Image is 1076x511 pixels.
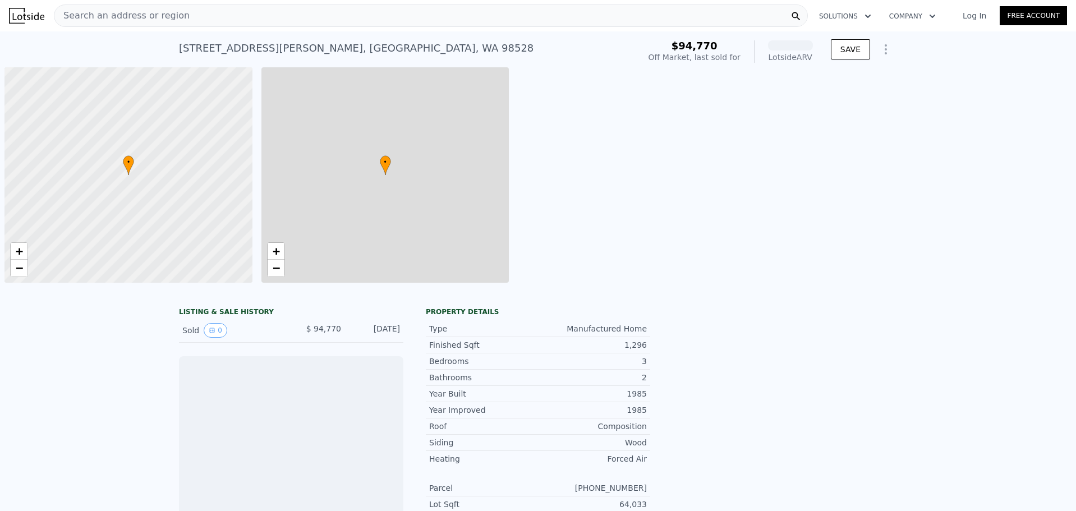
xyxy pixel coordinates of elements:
[538,453,647,464] div: Forced Air
[429,372,538,383] div: Bathrooms
[272,261,279,275] span: −
[9,8,44,24] img: Lotside
[538,356,647,367] div: 3
[179,307,403,319] div: LISTING & SALE HISTORY
[182,323,282,338] div: Sold
[268,243,284,260] a: Zoom in
[350,323,400,338] div: [DATE]
[54,9,190,22] span: Search an address or region
[538,499,647,510] div: 64,033
[11,260,27,277] a: Zoom out
[429,404,538,416] div: Year Improved
[1000,6,1067,25] a: Free Account
[179,40,534,56] div: [STREET_ADDRESS][PERSON_NAME] , [GEOGRAPHIC_DATA] , WA 98528
[429,437,538,448] div: Siding
[538,372,647,383] div: 2
[429,356,538,367] div: Bedrooms
[380,155,391,175] div: •
[538,437,647,448] div: Wood
[429,421,538,432] div: Roof
[426,307,650,316] div: Property details
[429,453,538,464] div: Heating
[649,52,741,63] div: Off Market, last sold for
[538,482,647,494] div: [PHONE_NUMBER]
[831,39,870,59] button: SAVE
[380,157,391,167] span: •
[538,421,647,432] div: Composition
[429,339,538,351] div: Finished Sqft
[123,157,134,167] span: •
[429,482,538,494] div: Parcel
[306,324,341,333] span: $ 94,770
[11,243,27,260] a: Zoom in
[949,10,1000,21] a: Log In
[268,260,284,277] a: Zoom out
[204,323,227,338] button: View historical data
[768,52,813,63] div: Lotside ARV
[429,388,538,399] div: Year Built
[429,323,538,334] div: Type
[16,261,23,275] span: −
[16,244,23,258] span: +
[538,388,647,399] div: 1985
[123,155,134,175] div: •
[429,499,538,510] div: Lot Sqft
[810,6,880,26] button: Solutions
[538,404,647,416] div: 1985
[672,40,718,52] span: $94,770
[875,38,897,61] button: Show Options
[538,339,647,351] div: 1,296
[272,244,279,258] span: +
[538,323,647,334] div: Manufactured Home
[880,6,945,26] button: Company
